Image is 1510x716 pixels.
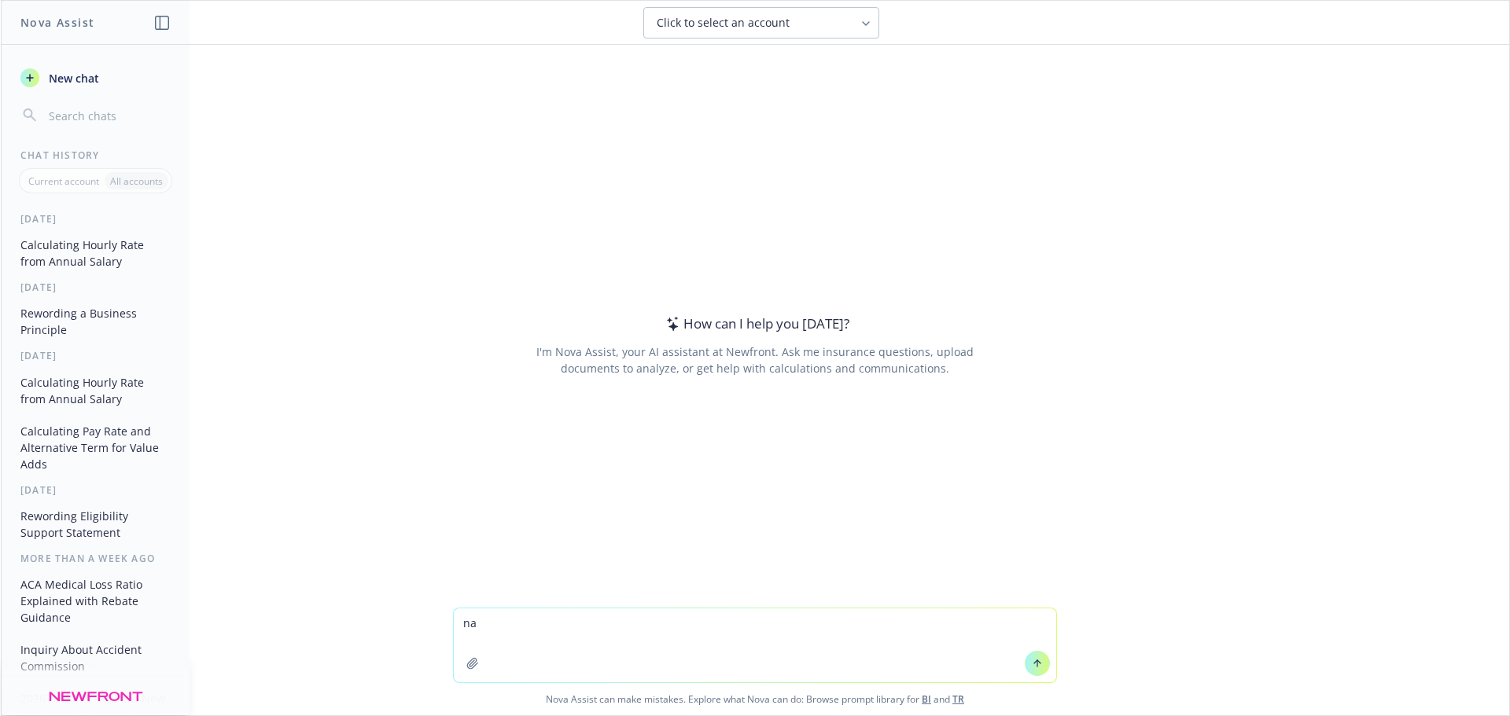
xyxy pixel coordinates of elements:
p: Current account [28,174,99,188]
p: All accounts [110,174,163,188]
div: [DATE] [2,349,190,362]
button: Calculating Pay Rate and Alternative Term for Value Adds [14,418,177,477]
div: [DATE] [2,212,190,226]
button: Rewording a Business Principle [14,300,177,343]
span: Nova Assist can make mistakes. Explore what Nova can do: Browse prompt library for and [7,683,1503,715]
h1: Nova Assist [20,14,94,31]
div: I'm Nova Assist, your AI assistant at Newfront. Ask me insurance questions, upload documents to a... [533,343,976,376]
div: More than a week ago [2,552,190,565]
button: Rewording Eligibility Support Statement [14,503,177,545]
button: Click to select an account [643,7,879,39]
a: BI [922,692,931,706]
button: Calculating Hourly Rate from Annual Salary [14,232,177,274]
a: TR [952,692,964,706]
button: Calculating Hourly Rate from Annual Salary [14,369,177,412]
button: New chat [14,64,177,92]
input: Search chats [46,105,171,127]
div: [DATE] [2,281,190,294]
textarea: name f [454,608,1056,682]
div: [DATE] [2,483,190,497]
div: How can I help you [DATE]? [661,314,849,334]
button: ACA Medical Loss Ratio Explained with Rebate Guidance [14,571,177,630]
button: Inquiry About Accident Commission [14,637,177,679]
div: Chat History [2,149,190,162]
span: New chat [46,70,99,86]
span: Click to select an account [657,15,790,31]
